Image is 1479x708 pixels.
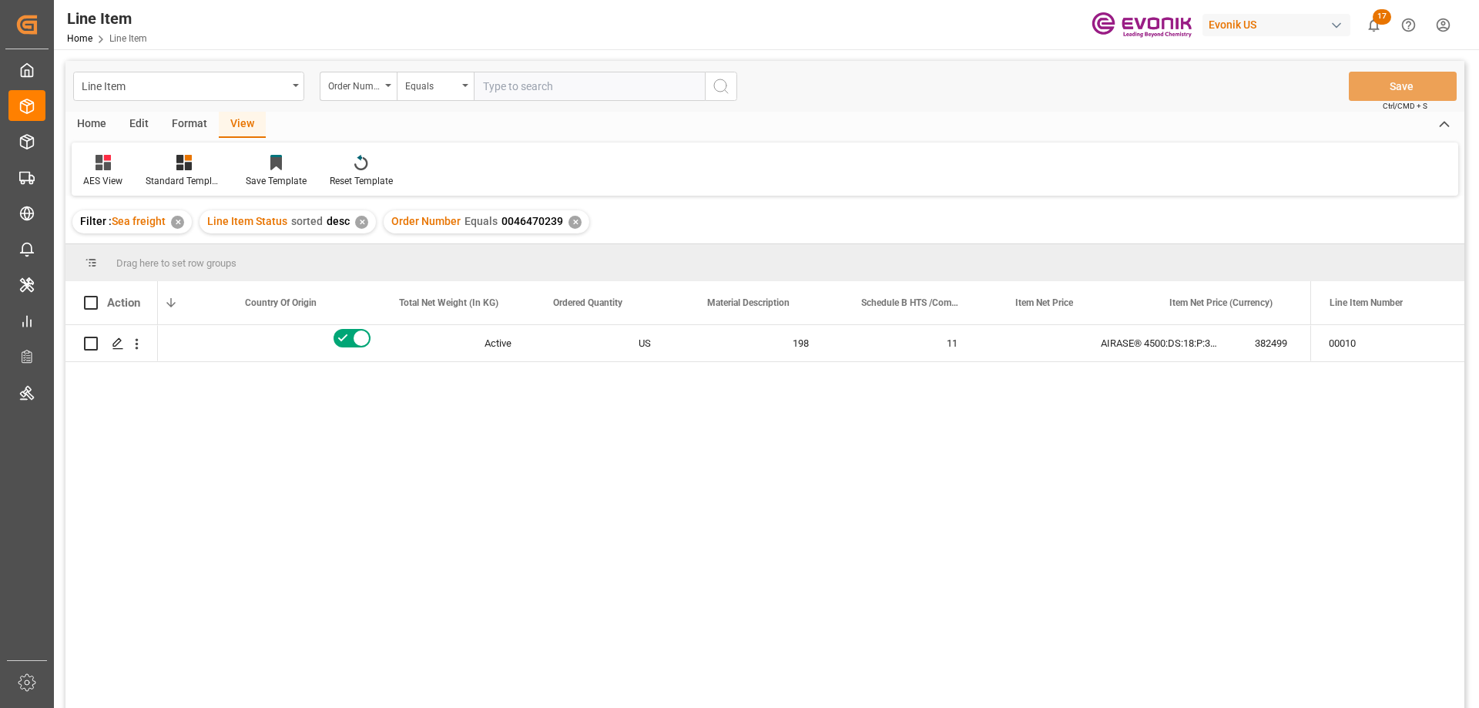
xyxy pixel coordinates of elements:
span: Line Item Status [207,215,287,227]
button: Evonik US [1202,10,1357,39]
button: show 17 new notifications [1357,8,1391,42]
span: 17 [1373,9,1391,25]
div: Evonik US [1202,14,1350,36]
div: Order Number [328,75,381,93]
span: Schedule B HTS /Commodity Code (HS Code) [861,297,964,308]
span: Filter : [80,215,112,227]
span: Equals [464,215,498,227]
span: Ordered Quantity [553,297,622,308]
div: Reset Template [330,174,393,188]
a: Home [67,33,92,44]
div: Press SPACE to select this row. [65,325,158,362]
span: Item Net Price [1015,297,1073,308]
div: Standard Templates [146,174,223,188]
div: Active [485,326,602,361]
button: Save [1349,72,1457,101]
div: 198 [774,325,928,361]
div: Home [65,112,118,138]
span: Ctrl/CMD + S [1383,100,1427,112]
div: AES View [83,174,122,188]
div: US [620,325,774,361]
span: Drag here to set row groups [116,257,236,269]
div: ✕ [568,216,582,229]
input: Type to search [474,72,705,101]
div: Line Item [67,7,147,30]
div: AIRASE® 4500:DS:18:P:35:#TO [1082,325,1236,361]
div: Save Template [246,174,307,188]
span: Order Number [391,215,461,227]
div: Equals [405,75,458,93]
div: 382499 [1236,325,1390,361]
div: Action [107,296,140,310]
div: View [219,112,266,138]
div: 00010 [1310,325,1464,361]
button: search button [705,72,737,101]
span: Item Net Price (Currency) [1169,297,1273,308]
button: open menu [397,72,474,101]
div: Press SPACE to select this row. [1310,325,1464,362]
button: open menu [320,72,397,101]
span: Country Of Origin [245,297,317,308]
span: desc [327,215,350,227]
span: sorted [291,215,323,227]
div: ✕ [355,216,368,229]
button: open menu [73,72,304,101]
div: Edit [118,112,160,138]
div: Format [160,112,219,138]
div: 11 [928,325,1082,361]
div: ✕ [171,216,184,229]
span: Sea freight [112,215,166,227]
span: 0046470239 [501,215,563,227]
img: Evonik-brand-mark-Deep-Purple-RGB.jpeg_1700498283.jpeg [1092,12,1192,39]
span: Material Description [707,297,790,308]
button: Help Center [1391,8,1426,42]
span: Line Item Number [1330,297,1403,308]
div: Line Item [82,75,287,95]
span: Total Net Weight (In KG) [399,297,498,308]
